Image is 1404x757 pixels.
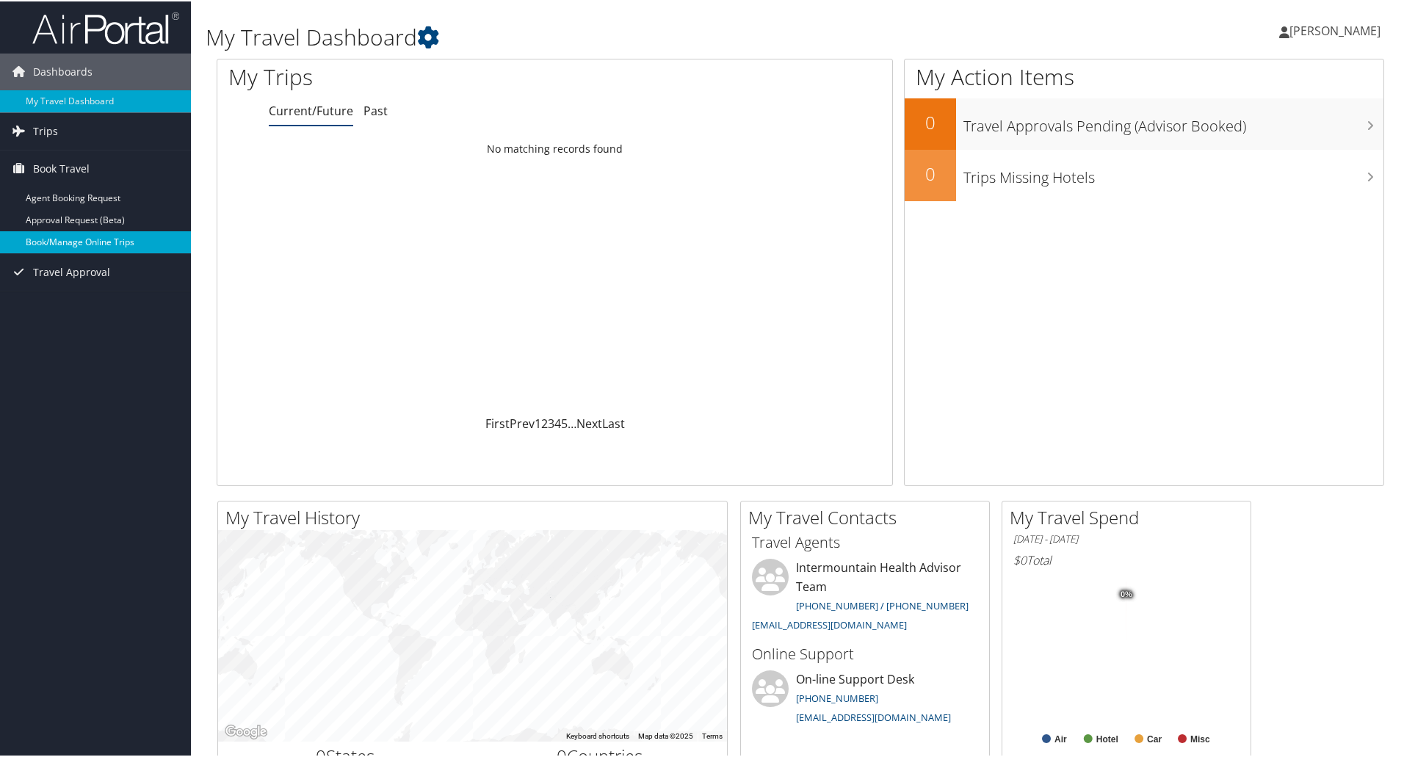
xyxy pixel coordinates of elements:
h3: Trips Missing Hotels [963,159,1383,186]
h2: 0 [905,160,956,185]
a: 5 [561,414,568,430]
a: 2 [541,414,548,430]
a: [EMAIL_ADDRESS][DOMAIN_NAME] [796,709,951,722]
h1: My Trips [228,60,600,91]
a: Prev [510,414,535,430]
a: Open this area in Google Maps (opens a new window) [222,721,270,740]
h2: My Travel Spend [1010,504,1251,529]
h1: My Action Items [905,60,1383,91]
h6: [DATE] - [DATE] [1013,531,1240,545]
text: Hotel [1096,733,1118,743]
a: [PHONE_NUMBER] / [PHONE_NUMBER] [796,598,969,611]
h2: 0 [905,109,956,134]
text: Misc [1190,733,1210,743]
h1: My Travel Dashboard [206,21,999,51]
text: Car [1147,733,1162,743]
h3: Travel Approvals Pending (Advisor Booked) [963,107,1383,135]
h2: My Travel History [225,504,727,529]
img: Google [222,721,270,740]
a: Current/Future [269,101,353,117]
span: Book Travel [33,149,90,186]
a: First [485,414,510,430]
span: Dashboards [33,52,93,89]
a: [PHONE_NUMBER] [796,690,878,703]
a: 3 [548,414,554,430]
a: [EMAIL_ADDRESS][DOMAIN_NAME] [752,617,907,630]
h6: Total [1013,551,1240,567]
a: 4 [554,414,561,430]
a: 0Trips Missing Hotels [905,148,1383,200]
a: Next [576,414,602,430]
a: Past [363,101,388,117]
tspan: 0% [1121,589,1132,598]
text: Air [1054,733,1067,743]
a: [PERSON_NAME] [1279,7,1395,51]
h3: Travel Agents [752,531,978,551]
img: airportal-logo.png [32,10,179,44]
a: Terms (opens in new tab) [702,731,723,739]
a: 0Travel Approvals Pending (Advisor Booked) [905,97,1383,148]
h3: Online Support [752,642,978,663]
span: Trips [33,112,58,148]
li: Intermountain Health Advisor Team [745,557,985,636]
span: … [568,414,576,430]
span: [PERSON_NAME] [1289,21,1381,37]
a: Last [602,414,625,430]
button: Keyboard shortcuts [566,730,629,740]
a: 1 [535,414,541,430]
span: Travel Approval [33,253,110,289]
li: On-line Support Desk [745,669,985,729]
span: $0 [1013,551,1027,567]
span: Map data ©2025 [638,731,693,739]
h2: My Travel Contacts [748,504,989,529]
td: No matching records found [217,134,892,161]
